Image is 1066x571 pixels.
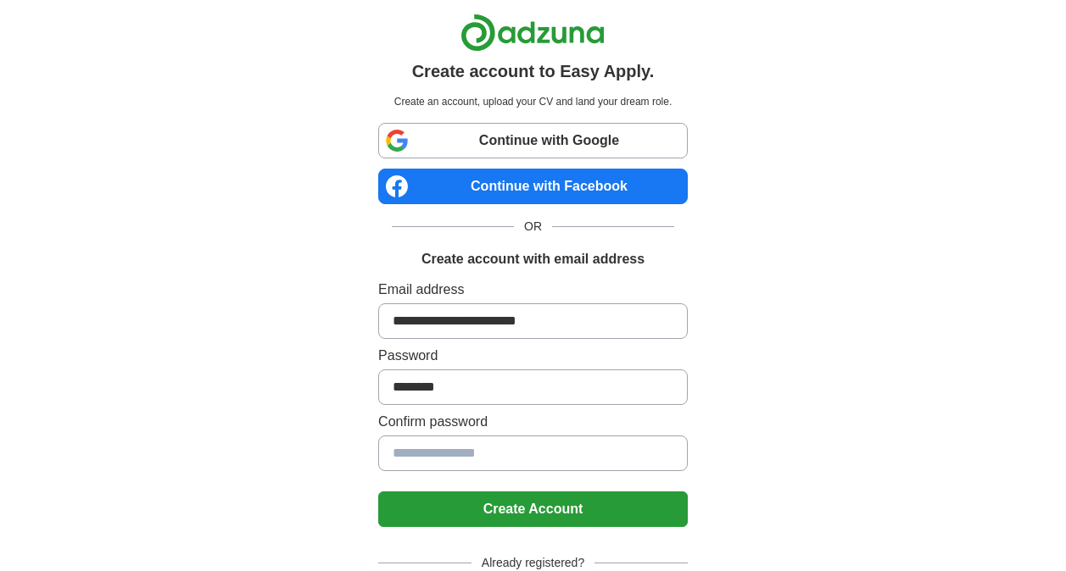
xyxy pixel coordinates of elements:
[378,280,688,300] label: Email address
[378,412,688,432] label: Confirm password
[378,169,688,204] a: Continue with Facebook
[460,14,605,52] img: Adzuna logo
[412,58,655,84] h1: Create account to Easy Apply.
[378,123,688,158] a: Continue with Google
[378,491,688,527] button: Create Account
[514,218,552,236] span: OR
[421,249,645,269] h1: Create account with email address
[378,346,688,366] label: Password
[382,94,684,109] p: Create an account, upload your CV and land your dream role.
